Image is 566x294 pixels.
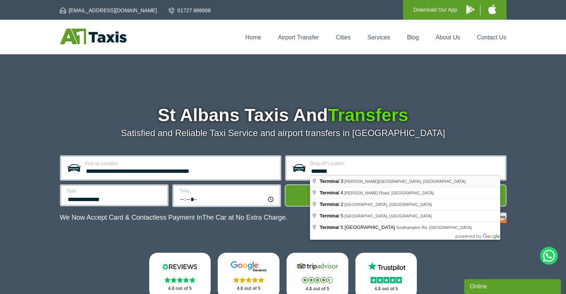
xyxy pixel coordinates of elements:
[436,34,460,41] a: About Us
[60,128,506,138] p: Satisfied and Reliable Taxi Service and airport transfers in [GEOGRAPHIC_DATA]
[320,190,344,196] span: l 4
[164,277,195,283] img: Stars
[320,224,396,230] span: l 5 [GEOGRAPHIC_DATA]
[60,106,506,124] h1: St Albans Taxis And
[396,225,471,230] span: Southampton Rd, [GEOGRAPHIC_DATA]
[320,201,344,207] span: l 2
[344,191,434,195] span: [PERSON_NAME] Road, [GEOGRAPHIC_DATA]
[226,284,271,293] p: 4.8 out of 5
[310,161,501,166] label: Drop-off Location
[285,184,506,207] button: Get Quote
[179,189,275,193] label: Time
[407,34,419,41] a: Blog
[320,213,344,219] span: l 5
[302,277,333,283] img: Stars
[488,4,496,14] img: A1 Taxis iPhone App
[295,284,340,294] p: 4.8 out of 5
[60,214,288,222] p: We Now Accept Card & Contactless Payment In
[157,261,202,272] img: Reviews.io
[320,190,338,196] span: Termina
[364,284,409,294] p: 4.8 out of 5
[85,161,275,166] label: Pick-up Location
[413,5,457,14] p: Download Our App
[477,34,506,41] a: Contact Us
[320,201,338,207] span: Termina
[466,5,474,14] img: A1 Taxis Android App
[169,7,211,14] a: 01727 866666
[371,277,402,283] img: Stars
[245,34,261,41] a: Home
[60,29,127,44] img: A1 Taxis St Albans LTD
[233,277,264,283] img: Stars
[278,34,319,41] a: Airport Transfer
[336,34,351,41] a: Cities
[344,202,432,207] span: [GEOGRAPHIC_DATA], [GEOGRAPHIC_DATA]
[364,261,409,272] img: Trustpilot
[157,284,203,293] p: 4.8 out of 5
[60,7,157,14] a: [EMAIL_ADDRESS][DOMAIN_NAME]
[67,189,163,193] label: Date
[320,224,338,230] span: Termina
[320,213,338,219] span: Termina
[344,179,466,184] span: [PERSON_NAME][GEOGRAPHIC_DATA], [GEOGRAPHIC_DATA]
[226,261,271,272] img: Google
[328,105,408,125] span: Transfers
[367,34,390,41] a: Services
[202,214,287,221] span: The Car at No Extra Charge.
[320,178,338,184] span: Termina
[464,278,562,294] iframe: chat widget
[295,261,340,272] img: Tripadvisor
[320,178,344,184] span: l 3
[344,214,432,218] span: [GEOGRAPHIC_DATA], [GEOGRAPHIC_DATA]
